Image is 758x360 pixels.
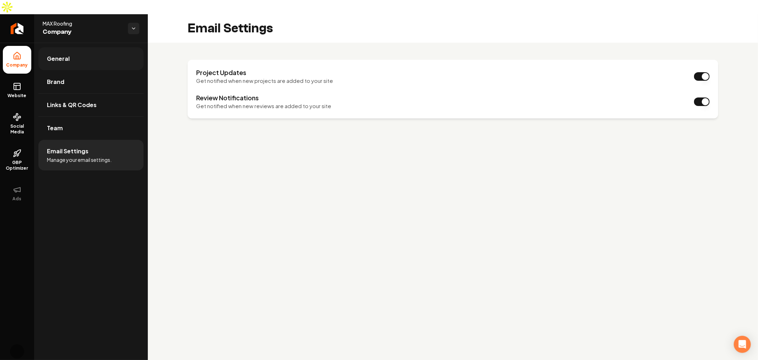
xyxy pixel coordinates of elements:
p: Get notified when new projects are added to your site [196,77,333,85]
button: Open user button [10,344,24,359]
h2: Email Settings [188,21,273,36]
span: Company [4,62,31,68]
span: MAX Roofing [43,20,122,27]
span: Ads [10,196,25,202]
img: Rebolt Logo [11,23,24,34]
span: Email Settings [47,147,88,155]
button: Ads [3,180,31,207]
div: Open Intercom Messenger [734,336,751,353]
a: Brand [38,70,144,93]
a: General [38,47,144,70]
span: Links & QR Codes [47,101,97,109]
span: Brand [47,78,64,86]
a: GBP Optimizer [3,143,31,177]
a: Links & QR Codes [38,94,144,116]
span: General [47,54,70,63]
span: Website [5,93,29,99]
span: Team [47,124,63,132]
a: Social Media [3,107,31,141]
h3: Project Updates [196,68,333,77]
p: Get notified when new reviews are added to your site [196,102,331,110]
span: Social Media [3,123,31,135]
a: Team [38,117,144,139]
span: Company [43,27,122,37]
h3: Review Notifications [196,94,331,102]
img: Sagar Soni [10,344,24,359]
span: GBP Optimizer [3,160,31,171]
a: Website [3,76,31,104]
span: Manage your email settings. [47,156,112,163]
